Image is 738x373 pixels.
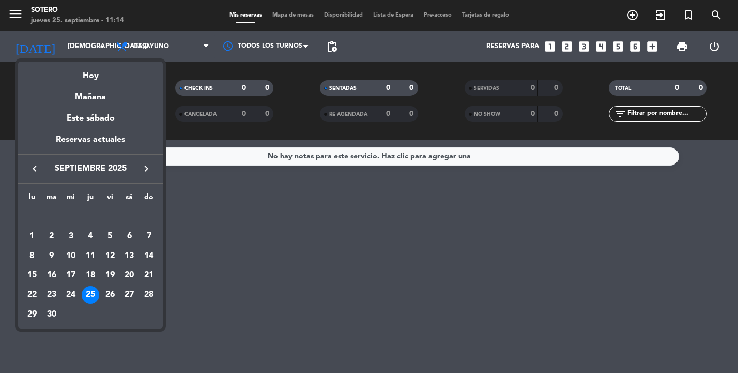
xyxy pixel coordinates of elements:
[25,162,44,175] button: keyboard_arrow_left
[43,306,60,323] div: 30
[22,227,42,246] td: 1 de septiembre de 2025
[23,286,41,304] div: 22
[140,247,158,265] div: 14
[140,286,158,304] div: 28
[23,228,41,245] div: 1
[139,285,159,305] td: 28 de septiembre de 2025
[120,246,140,266] td: 13 de septiembre de 2025
[22,285,42,305] td: 22 de septiembre de 2025
[120,266,138,284] div: 20
[120,286,138,304] div: 27
[22,305,42,324] td: 29 de septiembre de 2025
[140,266,158,284] div: 21
[100,191,120,207] th: viernes
[43,286,60,304] div: 23
[81,227,100,246] td: 4 de septiembre de 2025
[44,162,137,175] span: septiembre 2025
[139,227,159,246] td: 7 de septiembre de 2025
[62,266,80,284] div: 17
[61,246,81,266] td: 10 de septiembre de 2025
[42,265,62,285] td: 16 de septiembre de 2025
[42,227,62,246] td: 2 de septiembre de 2025
[62,228,80,245] div: 3
[22,265,42,285] td: 15 de septiembre de 2025
[120,191,140,207] th: sábado
[42,285,62,305] td: 23 de septiembre de 2025
[22,191,42,207] th: lunes
[82,266,99,284] div: 18
[22,246,42,266] td: 8 de septiembre de 2025
[81,246,100,266] td: 11 de septiembre de 2025
[120,265,140,285] td: 20 de septiembre de 2025
[120,247,138,265] div: 13
[100,285,120,305] td: 26 de septiembre de 2025
[101,266,119,284] div: 19
[43,247,60,265] div: 9
[120,227,140,246] td: 6 de septiembre de 2025
[61,227,81,246] td: 3 de septiembre de 2025
[82,247,99,265] div: 11
[137,162,156,175] button: keyboard_arrow_right
[28,162,41,175] i: keyboard_arrow_left
[18,62,163,83] div: Hoy
[61,191,81,207] th: miércoles
[82,228,99,245] div: 4
[139,191,159,207] th: domingo
[100,227,120,246] td: 5 de septiembre de 2025
[139,265,159,285] td: 21 de septiembre de 2025
[140,228,158,245] div: 7
[140,162,152,175] i: keyboard_arrow_right
[43,228,60,245] div: 2
[101,286,119,304] div: 26
[23,247,41,265] div: 8
[62,247,80,265] div: 10
[18,104,163,133] div: Este sábado
[23,306,41,323] div: 29
[61,265,81,285] td: 17 de septiembre de 2025
[18,83,163,104] div: Mañana
[120,228,138,245] div: 6
[101,247,119,265] div: 12
[120,285,140,305] td: 27 de septiembre de 2025
[62,286,80,304] div: 24
[100,265,120,285] td: 19 de septiembre de 2025
[18,133,163,154] div: Reservas actuales
[43,266,60,284] div: 16
[81,285,100,305] td: 25 de septiembre de 2025
[42,305,62,324] td: 30 de septiembre de 2025
[81,191,100,207] th: jueves
[101,228,119,245] div: 5
[81,265,100,285] td: 18 de septiembre de 2025
[100,246,120,266] td: 12 de septiembre de 2025
[139,246,159,266] td: 14 de septiembre de 2025
[42,191,62,207] th: martes
[23,266,41,284] div: 15
[42,246,62,266] td: 9 de septiembre de 2025
[82,286,99,304] div: 25
[61,285,81,305] td: 24 de septiembre de 2025
[22,207,159,227] td: SEP.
